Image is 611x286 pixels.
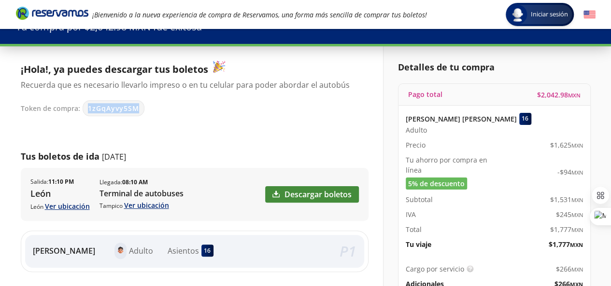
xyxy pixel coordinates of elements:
em: P 1 [340,241,356,261]
button: English [583,9,596,21]
iframe: Messagebird Livechat Widget [555,230,601,276]
p: [PERSON_NAME] [PERSON_NAME] [406,114,517,124]
span: $ 1,531 [550,194,583,204]
p: Salida : [30,177,74,186]
b: 08:10 AM [122,178,148,186]
p: Tus boletos de ida [21,150,99,163]
p: Detalles de tu compra [398,61,591,74]
small: MXN [568,92,581,99]
p: Cargo por servicio [406,264,464,274]
div: 16 [201,245,213,257]
small: MXN [571,196,583,204]
b: 11:10 PM [48,177,74,186]
p: ¡Hola!, ya puedes descargar tus boletos [21,61,359,77]
span: 5% de descuento [408,178,465,189]
span: Adulto [406,125,427,135]
small: MXN [571,169,583,176]
p: León [30,201,90,211]
div: 16 [519,113,531,125]
a: Ver ubicación [124,201,169,210]
p: Total [406,224,422,234]
span: $ 245 [556,209,583,219]
small: MXN [571,142,583,149]
span: $ 1,777 [550,224,583,234]
a: Brand Logo [16,6,88,23]
span: -$ 94 [557,167,583,177]
span: 1zGqAyvy5SM [88,103,139,113]
p: Subtotal [406,194,433,204]
p: Recuerda que es necesario llevarlo impreso o en tu celular para poder abordar el autobús [21,79,359,91]
small: MXN [571,211,583,218]
p: Precio [406,140,426,150]
p: Terminal de autobuses [99,188,184,199]
p: [PERSON_NAME] [33,245,95,257]
p: IVA [406,209,416,219]
p: Pago total [408,89,442,99]
a: Descargar boletos [265,186,359,203]
small: MXN [571,226,583,233]
span: $ 2,042.98 [537,90,581,100]
span: $ 1,625 [550,140,583,150]
p: Token de compra: [21,103,80,113]
p: Asientos [168,245,199,257]
p: Tu ahorro por compra en línea [406,155,495,175]
i: Brand Logo [16,6,88,20]
a: Ver ubicación [45,202,90,211]
em: ¡Bienvenido a la nueva experiencia de compra de Reservamos, una forma más sencilla de comprar tus... [92,10,427,19]
p: Adulto [129,245,153,257]
p: Tampico [99,200,184,210]
p: Llegada : [99,178,148,187]
span: $ 1,777 [549,239,583,249]
p: León [30,187,90,200]
span: Iniciar sesión [527,10,572,19]
p: Tu viaje [406,239,431,249]
p: [DATE] [102,151,126,163]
